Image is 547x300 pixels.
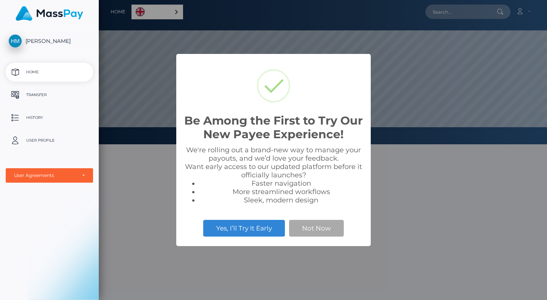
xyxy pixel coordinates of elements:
[184,114,363,141] h2: Be Among the First to Try Our New Payee Experience!
[9,112,90,123] p: History
[289,220,344,237] button: Not Now
[203,220,285,237] button: Yes, I’ll Try It Early
[9,135,90,146] p: User Profile
[6,38,93,44] span: [PERSON_NAME]
[16,6,83,21] img: MassPay
[199,179,363,188] li: Faster navigation
[199,188,363,196] li: More streamlined workflows
[9,66,90,78] p: Home
[6,168,93,183] button: User Agreements
[14,172,76,178] div: User Agreements
[9,89,90,101] p: Transfer
[184,146,363,204] div: We're rolling out a brand-new way to manage your payouts, and we’d love your feedback. Want early...
[199,196,363,204] li: Sleek, modern design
